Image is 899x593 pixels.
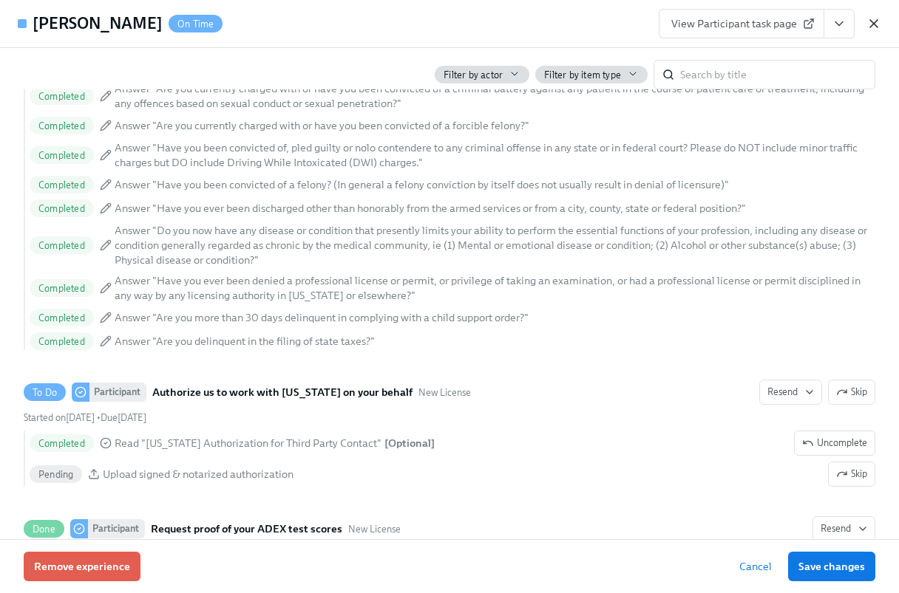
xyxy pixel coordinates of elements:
strong: Request proof of your ADEX test scores [151,520,342,538]
span: Done [24,524,64,535]
button: View task page [824,9,855,38]
span: Upload signed & notarized authorization [103,467,294,481]
span: On Time [169,18,223,30]
button: Filter by actor [435,66,529,83]
div: Participant [88,519,145,538]
span: Completed [30,179,94,191]
button: Save changes [788,552,875,581]
span: Pending [30,469,82,480]
span: New License [348,522,401,536]
span: Skip [836,385,867,400]
span: Completed [30,150,94,161]
span: Answer "Are you more than 30 days delinquent in complying with a child support order?" [115,310,529,325]
div: • [24,411,146,425]
div: [ Optional ] [384,436,435,450]
button: DoneParticipantRequest proof of your ADEX test scoresNew LicenseStarted on[DATE] •Due[DATE] • Com... [813,516,875,541]
span: Completed [30,438,94,449]
span: Completed [30,283,94,294]
span: Completed [30,336,94,347]
button: To DoParticipantAuthorize us to work with [US_STATE] on your behalfNew LicenseSkipStarted on[DATE... [759,380,822,405]
span: Answer "Are you currently charged with or have you been convicted of a forcible felony?" [115,118,529,133]
span: Filter by actor [444,68,503,82]
span: Remove experience [34,559,130,574]
span: Answer "Have you been convicted of, pled guilty or nolo contendere to any criminal offense in any... [115,140,869,170]
a: View Participant task page [659,9,824,38]
span: Answer "Have you ever been denied a professional license or permit, or privilege of taking an exa... [115,273,869,303]
button: Remove experience [24,552,140,581]
span: New License [418,385,471,400]
span: Thursday, August 14th 2025, 2:56 pm [24,412,95,423]
div: Participant [89,383,146,402]
strong: Authorize us to work with [US_STATE] on your behalf [152,383,413,401]
span: Answer "Are you delinquent in the filing of state taxes?" [115,334,375,349]
button: Filter by item type [535,66,648,83]
span: Cancel [739,559,772,574]
span: View Participant task page [671,16,812,31]
span: Completed [30,312,94,323]
span: Save changes [798,559,865,574]
span: Completed [30,91,94,102]
h4: [PERSON_NAME] [33,13,163,35]
span: Answer "Have you ever been discharged other than honorably from the armed services or from a city... [115,201,746,216]
span: Completed [30,240,94,251]
button: To DoParticipantAuthorize us to work with [US_STATE] on your behalfNew LicenseResendStarted on[DA... [828,380,875,405]
input: Search by title [680,60,875,89]
span: Thursday, August 28th 2025, 10:00 am [101,412,146,423]
button: Cancel [729,552,782,581]
span: Read "[US_STATE] Authorization for Third Party Contact" [115,436,381,450]
span: Completed [30,203,94,214]
span: Uncomplete [802,436,867,450]
span: Answer "Have you been convicted of a felony? (In general a felony conviction by itself does not u... [115,177,729,192]
button: To DoParticipantAuthorize us to work with [US_STATE] on your behalfNew LicenseResendSkipStarted o... [828,462,875,487]
span: Resend [821,521,867,536]
span: Filter by item type [544,68,621,82]
span: Skip [836,467,867,481]
span: To Do [24,387,66,398]
span: Answer "Do you now have any disease or condition that presently limits your ability to perform th... [115,223,869,267]
span: Completed [30,120,94,131]
span: Answer "Are you currently charged with or have you been convicted of a criminal battery against a... [115,81,869,111]
span: Resend [767,385,814,400]
button: To DoParticipantAuthorize us to work with [US_STATE] on your behalfNew LicenseResendSkipStarted o... [794,431,875,456]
